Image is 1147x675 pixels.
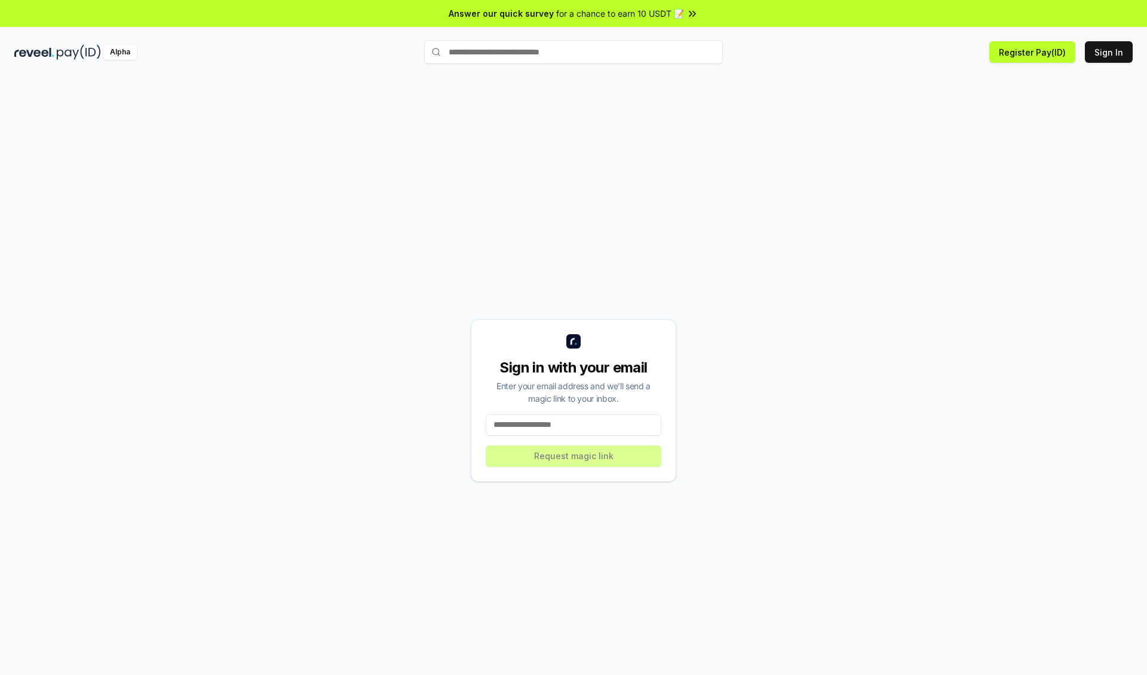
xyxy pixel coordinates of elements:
img: pay_id [57,45,101,60]
img: reveel_dark [14,45,54,60]
button: Sign In [1085,41,1133,63]
div: Sign in with your email [486,358,661,377]
div: Enter your email address and we’ll send a magic link to your inbox. [486,380,661,405]
span: Answer our quick survey [449,7,554,20]
button: Register Pay(ID) [989,41,1075,63]
img: logo_small [566,334,581,349]
span: for a chance to earn 10 USDT 📝 [556,7,684,20]
div: Alpha [103,45,137,60]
